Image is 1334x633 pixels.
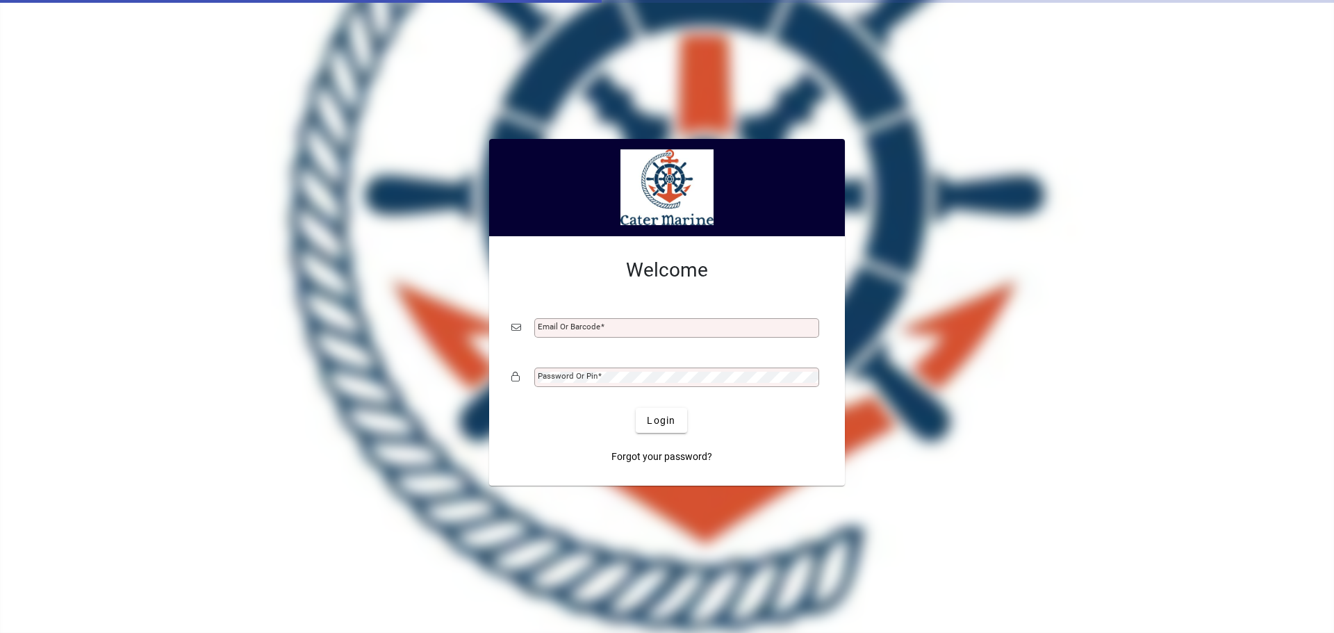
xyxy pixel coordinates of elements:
[538,322,600,331] mat-label: Email or Barcode
[636,408,686,433] button: Login
[647,413,675,428] span: Login
[611,450,712,464] span: Forgot your password?
[538,371,598,381] mat-label: Password or Pin
[511,258,823,282] h2: Welcome
[606,444,718,469] a: Forgot your password?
